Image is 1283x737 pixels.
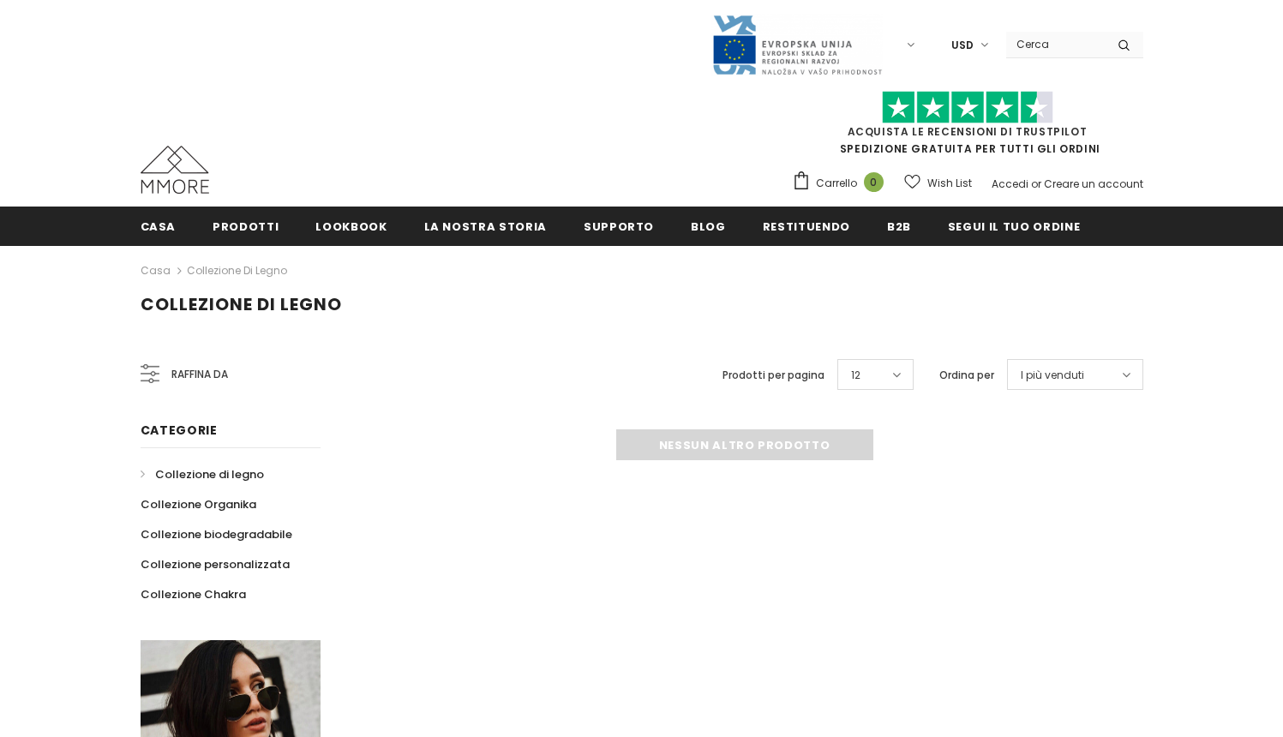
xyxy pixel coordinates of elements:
[171,365,228,384] span: Raffina da
[141,549,290,579] a: Collezione personalizzata
[848,124,1088,139] a: Acquista le recensioni di TrustPilot
[763,219,850,235] span: Restituendo
[864,172,884,192] span: 0
[711,37,883,51] a: Javni Razpis
[711,14,883,76] img: Javni Razpis
[141,292,342,316] span: Collezione di legno
[584,207,654,245] a: supporto
[951,37,974,54] span: USD
[1044,177,1143,191] a: Creare un account
[213,219,279,235] span: Prodotti
[141,459,264,489] a: Collezione di legno
[939,367,994,384] label: Ordina per
[992,177,1028,191] a: Accedi
[155,466,264,482] span: Collezione di legno
[882,91,1053,124] img: Fidati di Pilot Stars
[315,207,387,245] a: Lookbook
[722,367,824,384] label: Prodotti per pagina
[141,422,218,439] span: Categorie
[141,526,292,542] span: Collezione biodegradabile
[424,207,547,245] a: La nostra storia
[187,263,287,278] a: Collezione di legno
[904,168,972,198] a: Wish List
[691,207,726,245] a: Blog
[816,175,857,192] span: Carrello
[141,219,177,235] span: Casa
[1006,32,1105,57] input: Search Site
[1031,177,1041,191] span: or
[141,207,177,245] a: Casa
[948,219,1080,235] span: Segui il tuo ordine
[887,207,911,245] a: B2B
[141,519,292,549] a: Collezione biodegradabile
[141,556,290,572] span: Collezione personalizzata
[141,146,209,194] img: Casi MMORE
[1021,367,1084,384] span: I più venduti
[315,219,387,235] span: Lookbook
[887,219,911,235] span: B2B
[141,579,246,609] a: Collezione Chakra
[763,207,850,245] a: Restituendo
[141,496,256,512] span: Collezione Organika
[792,171,892,196] a: Carrello 0
[691,219,726,235] span: Blog
[424,219,547,235] span: La nostra storia
[792,99,1143,156] span: SPEDIZIONE GRATUITA PER TUTTI GLI ORDINI
[851,367,860,384] span: 12
[584,219,654,235] span: supporto
[213,207,279,245] a: Prodotti
[141,489,256,519] a: Collezione Organika
[948,207,1080,245] a: Segui il tuo ordine
[141,586,246,602] span: Collezione Chakra
[927,175,972,192] span: Wish List
[141,261,171,281] a: Casa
